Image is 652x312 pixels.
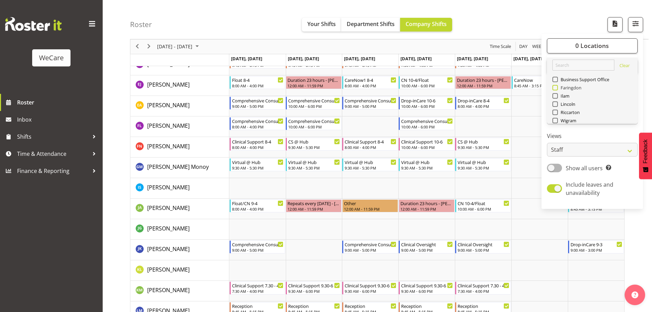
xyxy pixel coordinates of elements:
[519,42,528,51] span: Day
[130,96,229,116] td: Ena Advincula resource
[571,241,622,248] div: Drop-inCare 9-3
[232,206,284,212] div: 8:00 AM - 4:00 PM
[342,240,398,253] div: John Ko"s event - Comprehensive Consult Begin From Wednesday, September 10, 2025 at 9:00:00 AM GM...
[232,117,284,124] div: Comprehensive Consult 8-4
[147,142,190,150] a: [PERSON_NAME]
[531,42,545,51] button: Timeline Week
[345,282,396,289] div: Clinical Support 9.30-6
[401,76,453,83] div: CN 10-4/Float
[458,282,509,289] div: Clinical Support 7.30 - 4
[400,55,432,62] span: [DATE], [DATE]
[341,18,400,32] button: Department Shifts
[514,76,566,83] div: CareNow
[147,184,190,191] span: [PERSON_NAME]
[147,224,190,233] a: [PERSON_NAME]
[288,145,340,150] div: 9:30 AM - 5:30 PM
[642,139,649,163] span: Feedback
[130,137,229,158] td: Firdous Naqvi resource
[130,158,229,178] td: Gladie Monoy resource
[344,206,396,212] div: 12:00 AM - 11:59 PM
[156,42,202,51] button: September 2025
[401,145,453,150] div: 10:00 AM - 6:00 PM
[345,165,396,171] div: 9:30 AM - 5:30 PM
[400,206,453,212] div: 12:00 AM - 11:59 PM
[345,76,396,83] div: CareNow1 8-4
[287,83,340,88] div: 12:00 AM - 11:59 PM
[406,20,447,28] span: Company Shifts
[288,282,340,289] div: Clinical Support 9.30-6
[287,200,340,207] div: Repeats every [DATE] - [PERSON_NAME]
[457,83,509,88] div: 12:00 AM - 11:59 PM
[628,17,643,32] button: Filter Shifts
[288,159,340,165] div: Virtual @ Hub
[230,158,285,171] div: Gladie Monoy"s event - Virtual @ Hub Begin From Monday, September 8, 2025 at 9:30:00 AM GMT+12:00...
[342,199,398,212] div: Jane Arps"s event - Other Begin From Wednesday, September 10, 2025 at 12:00:00 AM GMT+12:00 Ends ...
[232,83,284,88] div: 8:00 AM - 4:00 PM
[288,117,340,124] div: Comprehensive Consult 10-6
[566,164,603,172] span: Show all users
[558,110,580,115] span: Riccarton
[230,117,285,130] div: Felize Lacson"s event - Comprehensive Consult 8-4 Begin From Monday, September 8, 2025 at 8:00:00...
[458,288,509,294] div: 7:30 AM - 4:00 PM
[130,75,229,96] td: Ella Jarvis resource
[288,302,340,309] div: Reception
[230,138,285,151] div: Firdous Naqvi"s event - Clinical Support 8-4 Begin From Monday, September 8, 2025 at 8:00:00 AM G...
[345,241,396,248] div: Comprehensive Consult
[232,302,284,309] div: Reception
[513,55,545,62] span: [DATE], [DATE]
[342,76,398,89] div: Ella Jarvis"s event - CareNow1 8-4 Begin From Wednesday, September 10, 2025 at 8:00:00 AM GMT+12:...
[147,265,190,274] a: [PERSON_NAME]
[288,138,340,145] div: CS @ Hub
[631,291,638,298] img: help-xxl-2.png
[232,124,284,129] div: 8:00 AM - 4:00 PM
[457,55,488,62] span: [DATE], [DATE]
[288,103,340,109] div: 10:00 AM - 6:00 PM
[130,219,229,240] td: Janine Grundler resource
[512,76,567,89] div: Ella Jarvis"s event - CareNow Begin From Saturday, September 13, 2025 at 8:45:00 AM GMT+12:00 End...
[286,97,342,110] div: Ena Advincula"s event - Comprehensive Consult 10-6 Begin From Tuesday, September 9, 2025 at 10:00...
[286,138,342,151] div: Firdous Naqvi"s event - CS @ Hub Begin From Tuesday, September 9, 2025 at 9:30:00 AM GMT+12:00 En...
[147,163,209,171] a: [PERSON_NAME] Monoy
[401,159,453,165] div: Virtual @ Hub
[458,206,509,212] div: 10:00 AM - 6:00 PM
[342,97,398,110] div: Ena Advincula"s event - Comprehensive Consult Begin From Wednesday, September 10, 2025 at 9:00:00...
[401,83,453,88] div: 10:00 AM - 6:00 PM
[345,138,396,145] div: Clinical Support 8-4
[147,122,190,129] span: [PERSON_NAME]
[302,18,341,32] button: Your Shifts
[458,97,509,104] div: Drop-inCare 8-4
[345,145,396,150] div: 8:00 AM - 4:00 PM
[286,117,342,130] div: Felize Lacson"s event - Comprehensive Consult 10-6 Begin From Tuesday, September 9, 2025 at 10:00...
[399,199,455,212] div: Jane Arps"s event - Duration 23 hours - Jane Arps Begin From Thursday, September 11, 2025 at 12:0...
[399,240,455,253] div: John Ko"s event - Clinical Oversight Begin From Thursday, September 11, 2025 at 9:00:00 AM GMT+12...
[347,20,395,28] span: Department Shifts
[147,245,190,253] span: [PERSON_NAME]
[401,103,453,109] div: 10:00 AM - 6:00 PM
[288,165,340,171] div: 9:30 AM - 5:30 PM
[455,199,511,212] div: Jane Arps"s event - CN 10-4/Float Begin From Friday, September 12, 2025 at 10:00:00 AM GMT+12:00 ...
[17,132,89,142] span: Shifts
[232,103,284,109] div: 9:00 AM - 5:00 PM
[401,302,453,309] div: Reception
[345,103,396,109] div: 9:00 AM - 5:00 PM
[130,178,229,199] td: Isabel Simcox resource
[458,103,509,109] div: 8:00 AM - 4:00 PM
[130,260,229,281] td: Kayley Luhrs resource
[401,165,453,171] div: 9:30 AM - 5:30 PM
[288,124,340,129] div: 10:00 AM - 6:00 PM
[147,286,190,294] a: [PERSON_NAME]
[17,166,89,176] span: Finance & Reporting
[401,282,453,289] div: Clinical Support 9.30-6
[399,76,455,89] div: Ella Jarvis"s event - CN 10-4/Float Begin From Thursday, September 11, 2025 at 10:00:00 AM GMT+12...
[401,288,453,294] div: 9:30 AM - 6:00 PM
[639,133,652,179] button: Feedback - Show survey
[457,76,509,83] div: Duration 23 hours - [PERSON_NAME]
[232,288,284,294] div: 7:30 AM - 4:00 PM
[455,158,511,171] div: Gladie Monoy"s event - Virtual @ Hub Begin From Friday, September 12, 2025 at 9:30:00 AM GMT+12:0...
[17,97,99,108] span: Roster
[575,42,609,50] span: 0 Locations
[286,282,342,295] div: Kishendri Moodley"s event - Clinical Support 9.30-6 Begin From Tuesday, September 9, 2025 at 9:30...
[307,20,336,28] span: Your Shifts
